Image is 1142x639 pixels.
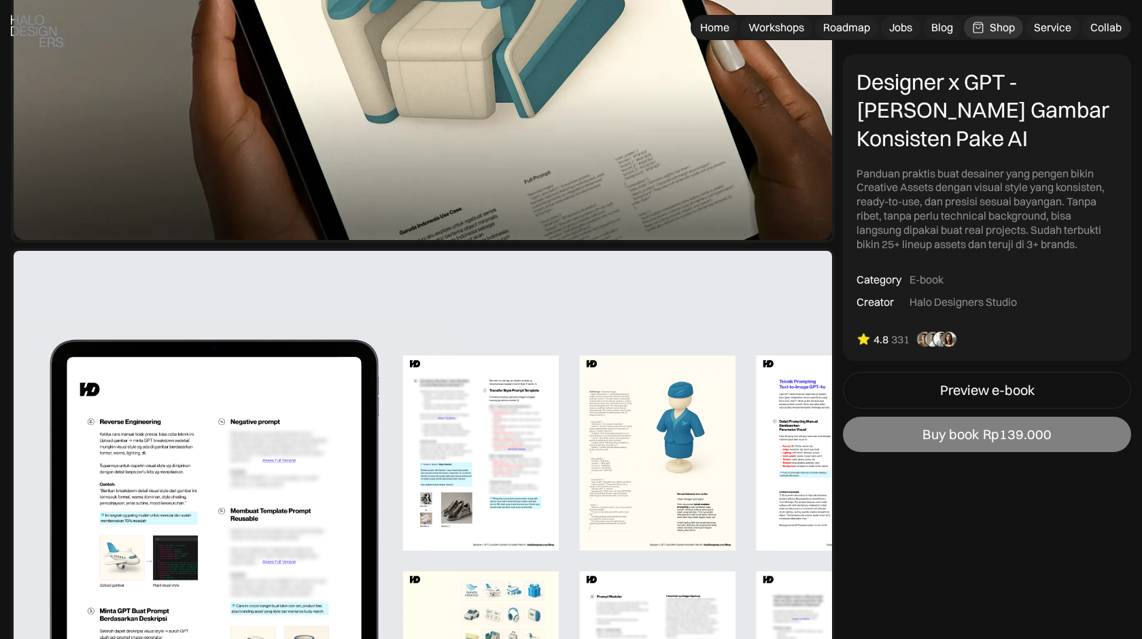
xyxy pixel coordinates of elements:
[881,16,920,39] a: Jobs
[922,426,979,443] div: Buy book
[1034,20,1071,35] div: Service
[910,273,944,288] div: E-book
[748,20,804,35] div: Workshops
[692,16,738,39] a: Home
[931,20,953,35] div: Blog
[1090,20,1122,35] div: Collab
[700,20,729,35] div: Home
[856,295,894,309] div: Creator
[823,20,870,35] div: Roadmap
[910,295,1017,309] div: Halo Designers Studio
[1082,16,1130,39] a: Collab
[983,426,1052,443] div: Rp139.000
[856,167,1118,252] div: Panduan praktis buat desainer yang pengen bikin Creative Assets dengan visual style yang konsiste...
[940,382,1035,398] div: Preview e-book
[889,20,912,35] div: Jobs
[891,332,910,347] div: 331
[856,273,901,288] div: Category
[843,417,1131,452] a: Buy bookRp139.000
[1026,16,1079,39] a: Service
[923,16,961,39] a: Blog
[964,16,1023,39] a: Shop
[856,68,1118,153] div: Designer x GPT - [PERSON_NAME] Gambar Konsisten Pake AI
[843,372,1131,409] a: Preview e-book
[990,20,1015,35] div: Shop
[740,16,812,39] a: Workshops
[873,332,888,347] div: 4.8
[815,16,878,39] a: Roadmap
